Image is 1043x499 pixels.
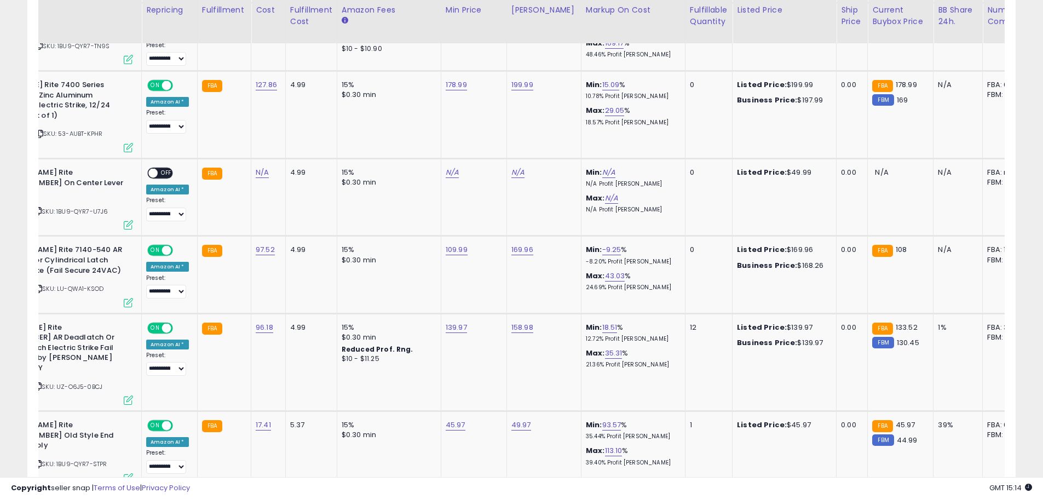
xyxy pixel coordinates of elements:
[511,167,525,178] a: N/A
[605,445,623,456] a: 113.10
[987,255,1023,265] div: FBM: 1
[987,90,1023,100] div: FBM: 11
[987,430,1023,440] div: FBM: 6
[938,4,978,27] div: BB Share 24h.
[987,245,1023,255] div: FBA: 1
[872,94,894,106] small: FBM
[146,97,189,107] div: Amazon AI *
[146,352,189,376] div: Preset:
[690,80,724,90] div: 0
[586,433,677,440] p: 35.44% Profit [PERSON_NAME]
[586,322,602,332] b: Min:
[841,245,859,255] div: 0.00
[586,271,677,291] div: %
[872,434,894,446] small: FBM
[690,420,724,430] div: 1
[148,246,162,255] span: ON
[987,80,1023,90] div: FBA: 0
[690,4,728,27] div: Fulfillable Quantity
[94,483,140,493] a: Terms of Use
[896,420,915,430] span: 45.97
[256,244,275,255] a: 97.52
[148,323,162,332] span: ON
[586,348,605,358] b: Max:
[342,80,433,90] div: 15%
[342,420,433,430] div: 15%
[586,119,677,127] p: 18.57% Profit [PERSON_NAME]
[586,284,677,291] p: 24.69% Profit [PERSON_NAME]
[290,420,329,430] div: 5.37
[342,168,433,177] div: 15%
[897,435,918,445] span: 44.99
[511,322,533,333] a: 158.98
[690,168,724,177] div: 0
[148,81,162,90] span: ON
[737,167,787,177] b: Listed Price:
[872,245,892,257] small: FBA
[171,81,189,90] span: OFF
[841,4,863,27] div: Ship Price
[290,4,332,27] div: Fulfillment Cost
[256,322,273,333] a: 96.18
[171,323,189,332] span: OFF
[841,323,859,332] div: 0.00
[586,4,681,16] div: Markup on Cost
[586,244,602,255] b: Min:
[586,93,677,100] p: 10.78% Profit [PERSON_NAME]
[586,446,677,466] div: %
[841,80,859,90] div: 0.00
[987,168,1023,177] div: FBA: n/a
[511,79,533,90] a: 199.99
[511,4,577,16] div: [PERSON_NAME]
[446,244,468,255] a: 109.99
[737,420,828,430] div: $45.97
[586,79,602,90] b: Min:
[586,105,605,116] b: Max:
[989,483,1032,493] span: 2025-08-13 15:14 GMT
[342,16,348,26] small: Amazon Fees.
[586,459,677,467] p: 39.40% Profit [PERSON_NAME]
[872,337,894,348] small: FBM
[146,262,189,272] div: Amazon AI *
[987,332,1023,342] div: FBM: 4
[342,245,433,255] div: 15%
[142,483,190,493] a: Privacy Policy
[586,180,677,188] p: N/A Profit [PERSON_NAME]
[737,168,828,177] div: $49.99
[342,90,433,100] div: $0.30 min
[342,332,433,342] div: $0.30 min
[586,323,677,343] div: %
[290,245,329,255] div: 4.99
[605,271,625,282] a: 43.03
[602,420,621,431] a: 93.57
[737,80,828,90] div: $199.99
[256,4,281,16] div: Cost
[938,80,974,90] div: N/A
[586,106,677,126] div: %
[872,80,892,92] small: FBA
[896,322,918,332] span: 133.52
[938,168,974,177] div: N/A
[146,437,189,447] div: Amazon AI *
[171,421,189,431] span: OFF
[342,255,433,265] div: $0.30 min
[586,348,677,369] div: %
[146,340,189,349] div: Amazon AI *
[11,483,190,494] div: seller snap | |
[605,193,618,204] a: N/A
[146,449,189,474] div: Preset:
[342,323,433,332] div: 15%
[33,207,108,216] span: | SKU: 1BU9-QYR7-U7J6
[446,167,459,178] a: N/A
[605,105,625,116] a: 29.05
[202,168,222,180] small: FBA
[146,274,189,299] div: Preset:
[938,245,974,255] div: N/A
[146,42,189,66] div: Preset:
[987,177,1023,187] div: FBM: n/a
[938,420,974,430] div: 39%
[872,4,929,27] div: Current Buybox Price
[690,245,724,255] div: 0
[841,420,859,430] div: 0.00
[586,38,677,59] div: %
